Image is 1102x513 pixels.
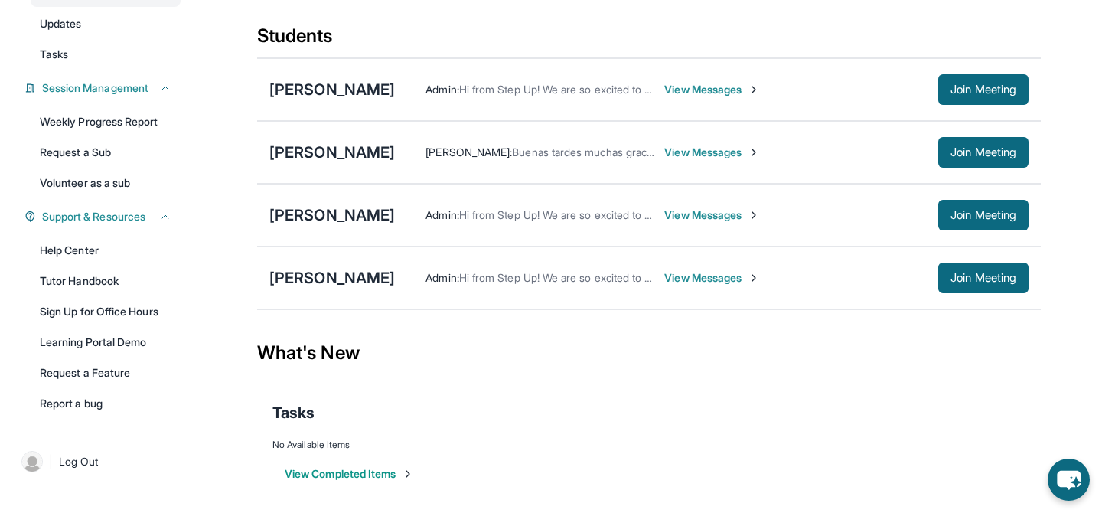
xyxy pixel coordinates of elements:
button: View Completed Items [285,466,414,482]
button: Session Management [36,80,171,96]
span: Session Management [42,80,148,96]
span: View Messages [664,145,760,160]
button: chat-button [1048,459,1090,501]
span: Admin : [425,83,458,96]
div: What's New [257,319,1041,387]
div: No Available Items [272,439,1025,451]
span: Join Meeting [950,148,1016,157]
span: View Messages [664,82,760,97]
img: Chevron-Right [748,83,760,96]
span: | [49,453,53,471]
div: [PERSON_NAME] [269,267,395,289]
a: Sign Up for Office Hours [31,298,181,325]
button: Join Meeting [938,74,1029,105]
div: [PERSON_NAME] [269,142,395,163]
a: Updates [31,10,181,38]
button: Support & Resources [36,209,171,224]
img: Chevron-Right [748,272,760,284]
span: Tasks [40,47,68,62]
button: Join Meeting [938,137,1029,168]
a: Request a Feature [31,359,181,387]
span: View Messages [664,207,760,223]
img: Chevron-Right [748,146,760,158]
a: Tutor Handbook [31,267,181,295]
div: Students [257,24,1041,57]
a: Learning Portal Demo [31,328,181,356]
span: Admin : [425,208,458,221]
span: Updates [40,16,82,31]
a: Tasks [31,41,181,68]
div: [PERSON_NAME] [269,79,395,100]
a: Weekly Progress Report [31,108,181,136]
span: Join Meeting [950,211,1016,220]
span: Join Meeting [950,85,1016,94]
a: Volunteer as a sub [31,169,181,197]
span: Log Out [59,454,99,469]
span: Join Meeting [950,273,1016,283]
button: Join Meeting [938,263,1029,293]
img: Chevron-Right [748,209,760,221]
a: Help Center [31,237,181,264]
span: Tasks [272,402,315,423]
span: View Messages [664,270,760,286]
a: |Log Out [15,445,181,479]
img: user-img [21,451,43,472]
span: Support & Resources [42,209,145,224]
span: [PERSON_NAME] : [425,145,512,158]
span: Admin : [425,271,458,284]
a: Request a Sub [31,139,181,166]
span: Buenas tardes muchas gracias por recordar!! [512,145,728,158]
a: Report a bug [31,390,181,417]
button: Join Meeting [938,200,1029,230]
div: [PERSON_NAME] [269,204,395,226]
